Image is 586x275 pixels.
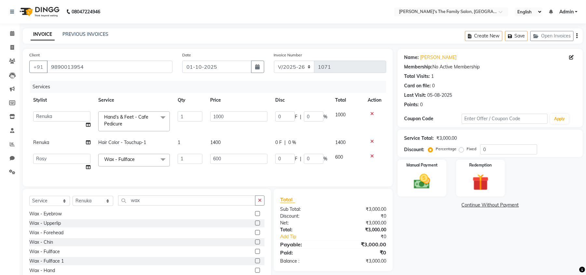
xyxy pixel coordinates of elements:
[559,8,574,15] span: Admin
[295,155,297,162] span: F
[104,156,135,162] span: Wax - Fullface
[275,220,333,226] div: Net:
[104,114,148,127] span: Hand’s & Feet - Cafe Pedicure
[47,61,172,73] input: Search by Name/Mobile/Email/Code
[275,213,333,220] div: Discount:
[333,240,391,248] div: ₹3,000.00
[135,156,138,162] a: x
[300,113,301,120] span: |
[29,267,55,274] div: Wax - Hand
[98,139,146,145] span: Hair Color - Touchup-1
[72,3,100,21] b: 08047224946
[295,113,297,120] span: F
[420,54,457,61] a: [PERSON_NAME]
[122,121,125,127] a: x
[333,258,391,265] div: ₹3,000.00
[420,101,423,108] div: 0
[467,172,494,193] img: _gift.svg
[31,29,55,40] a: INVOICE
[174,93,206,108] th: Qty
[275,249,333,256] div: Paid:
[118,195,255,206] input: Search or Scan
[271,93,331,108] th: Disc
[550,114,569,124] button: Apply
[29,229,63,236] div: Wax - Forehead
[331,93,364,108] th: Total
[333,213,391,220] div: ₹0
[30,81,391,93] div: Services
[335,112,346,118] span: 1000
[404,146,424,153] div: Discount:
[29,93,94,108] th: Stylist
[404,82,431,89] div: Card on file:
[404,54,419,61] div: Name:
[288,139,296,146] span: 0 %
[275,258,333,265] div: Balance :
[505,31,528,41] button: Save
[94,93,174,108] th: Service
[17,3,61,21] img: logo
[335,154,343,160] span: 600
[33,139,49,145] span: Renuka
[284,139,286,146] span: |
[29,239,53,246] div: Wax - Chin
[465,31,502,41] button: Create New
[530,31,574,41] button: Open Invoices
[29,61,48,73] button: +91
[323,155,327,162] span: %
[469,162,492,168] label: Redemption
[182,52,191,58] label: Date
[210,139,221,145] span: 1400
[432,82,435,89] div: 0
[275,226,333,233] div: Total:
[462,114,548,124] input: Enter Offer / Coupon Code
[275,206,333,213] div: Sub Total:
[29,210,62,217] div: Wax - Eyebrow
[333,249,391,256] div: ₹0
[399,202,581,209] a: Continue Without Payment
[335,139,346,145] span: 1400
[404,64,576,70] div: No Active Membership
[406,162,438,168] label: Manual Payment
[275,240,333,248] div: Payable:
[333,220,391,226] div: ₹3,000.00
[436,146,457,152] label: Percentage
[409,172,435,191] img: _cash.svg
[343,233,391,240] div: ₹0
[364,93,386,108] th: Action
[404,101,419,108] div: Points:
[29,248,60,255] div: Wax - Fullface
[206,93,271,108] th: Price
[333,226,391,233] div: ₹3,000.00
[404,64,432,70] div: Membership:
[323,113,327,120] span: %
[431,73,434,80] div: 1
[29,52,40,58] label: Client
[404,92,426,99] div: Last Visit:
[404,73,430,80] div: Total Visits:
[333,206,391,213] div: ₹3,000.00
[280,196,295,203] span: Total
[436,135,457,142] div: ₹3,000.00
[62,31,108,37] a: PREVIOUS INVOICES
[29,220,61,227] div: Wax - Upperlip
[427,92,452,99] div: 05-08-2025
[274,52,302,58] label: Invoice Number
[275,233,343,240] a: Add Tip
[467,146,476,152] label: Fixed
[404,115,461,122] div: Coupon Code
[29,258,64,265] div: Wax - Fullface 1
[178,139,180,145] span: 1
[275,139,282,146] span: 0 F
[404,135,434,142] div: Service Total:
[300,155,301,162] span: |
